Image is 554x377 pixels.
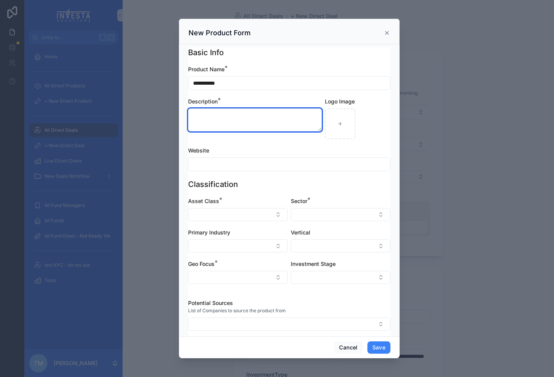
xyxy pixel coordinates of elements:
h1: Classification [188,179,238,190]
button: Select Button [188,271,288,284]
span: Primary Industry [188,229,230,236]
button: Select Button [291,239,390,252]
span: Sector [291,198,307,204]
span: Asset Class [188,198,219,204]
span: Potential Sources [188,300,233,306]
button: Select Button [188,239,288,252]
span: Investment Stage [291,261,336,267]
h1: Basic Info [188,47,224,58]
button: Cancel [334,341,362,354]
button: Select Button [188,318,390,331]
span: Geo Focus [188,261,215,267]
button: Select Button [291,271,390,284]
span: Logo Image [325,98,355,105]
span: Vertical [291,229,310,236]
button: Select Button [291,208,390,221]
button: Select Button [188,208,288,221]
span: Product Name [188,66,225,72]
h3: New Product Form [188,28,251,38]
button: Save [367,341,390,354]
span: Description [188,98,218,105]
span: Website [188,147,209,154]
span: List of Companies to source the product from [188,308,286,314]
